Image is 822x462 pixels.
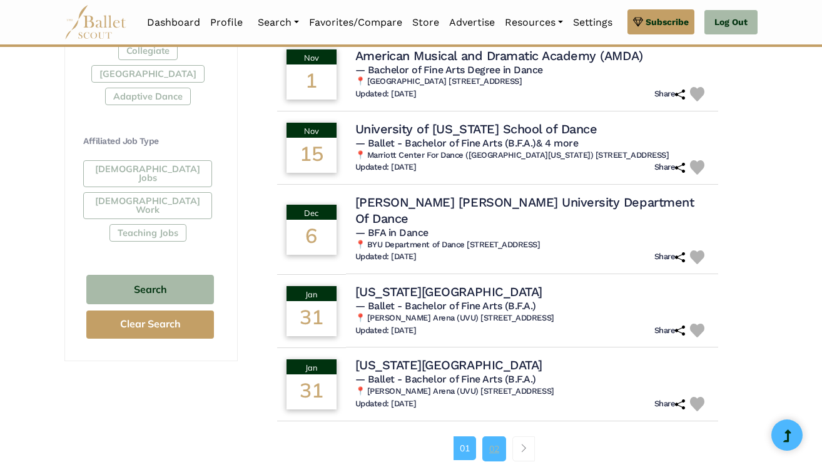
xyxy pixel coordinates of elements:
h6: Share [654,89,686,100]
span: — Bachelor of Fine Arts Degree in Dance [355,64,543,76]
nav: Page navigation example [454,436,542,461]
h4: American Musical and Dramatic Academy (AMDA) [355,48,643,64]
a: Search [253,9,304,36]
h6: 📍 [GEOGRAPHIC_DATA] [STREET_ADDRESS] [355,76,709,87]
h6: 📍 Marriott Center For Dance ([GEOGRAPHIC_DATA][US_STATE]) [STREET_ADDRESS] [355,150,709,161]
span: — Ballet - Bachelor of Fine Arts (B.F.A.) [355,373,536,385]
div: 6 [287,220,337,255]
a: Dashboard [142,9,205,36]
h4: [PERSON_NAME] [PERSON_NAME] University Department Of Dance [355,194,709,227]
h6: 📍 [PERSON_NAME] Arena (UVU) [STREET_ADDRESS] [355,313,709,324]
span: — Ballet - Bachelor of Fine Arts (B.F.A.) [355,300,536,312]
h6: 📍 BYU Department of Dance [STREET_ADDRESS] [355,240,709,250]
h6: Updated: [DATE] [355,89,417,100]
h6: Share [654,252,686,262]
button: Search [86,275,214,304]
div: 1 [287,64,337,100]
span: — BFA in Dance [355,227,429,239]
a: Store [407,9,444,36]
a: Subscribe [627,9,694,34]
h4: [US_STATE][GEOGRAPHIC_DATA] [355,357,542,373]
div: Nov [287,49,337,64]
a: Profile [205,9,248,36]
h6: Updated: [DATE] [355,326,417,336]
a: Favorites/Compare [304,9,407,36]
div: Dec [287,205,337,220]
a: Settings [568,9,617,36]
h4: University of [US_STATE] School of Dance [355,121,597,137]
h6: Updated: [DATE] [355,162,417,173]
a: 02 [482,436,506,461]
div: Jan [287,359,337,374]
span: — Ballet - Bachelor of Fine Arts (B.F.A.) [355,137,579,149]
img: gem.svg [633,15,643,29]
button: Clear Search [86,311,214,339]
div: Nov [287,123,337,138]
h6: Share [654,162,686,173]
span: Subscribe [646,15,689,29]
a: 01 [454,436,476,460]
h6: Updated: [DATE] [355,252,417,262]
h4: [US_STATE][GEOGRAPHIC_DATA] [355,284,542,300]
h6: Updated: [DATE] [355,399,417,409]
div: 31 [287,374,337,409]
a: Log Out [704,10,758,35]
div: 15 [287,138,337,173]
a: Advertise [444,9,500,36]
a: Resources [500,9,568,36]
h6: 📍 [PERSON_NAME] Arena (UVU) [STREET_ADDRESS] [355,386,709,397]
a: & 4 more [536,137,578,149]
div: 31 [287,301,337,336]
h6: Share [654,399,686,409]
h4: Affiliated Job Type [83,135,217,148]
h6: Share [654,326,686,336]
div: Jan [287,286,337,301]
